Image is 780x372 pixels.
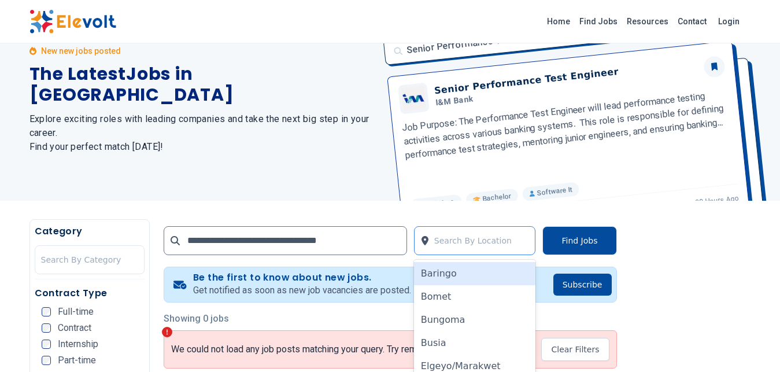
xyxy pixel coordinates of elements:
[541,338,609,361] button: Clear Filters
[722,316,780,372] iframe: Chat Widget
[193,283,411,297] p: Get notified as soon as new job vacancies are posted.
[542,12,575,31] a: Home
[29,112,376,154] h2: Explore exciting roles with leading companies and take the next big step in your career. Find you...
[41,45,121,57] p: New new jobs posted
[414,285,536,308] div: Bomet
[542,226,616,255] button: Find Jobs
[622,12,673,31] a: Resources
[29,9,116,34] img: Elevolt
[42,307,51,316] input: Full-time
[414,308,536,332] div: Bungoma
[58,307,94,316] span: Full-time
[164,312,617,326] p: Showing 0 jobs
[42,340,51,349] input: Internship
[58,340,98,349] span: Internship
[414,262,536,285] div: Baringo
[29,64,376,105] h1: The Latest Jobs in [GEOGRAPHIC_DATA]
[575,12,622,31] a: Find Jobs
[171,344,485,355] p: We could not load any job posts matching your query. Try removing the filters...
[553,274,612,296] button: Subscribe
[35,224,145,238] h5: Category
[42,323,51,333] input: Contract
[35,286,145,300] h5: Contract Type
[58,323,91,333] span: Contract
[414,332,536,355] div: Busia
[58,356,96,365] span: Part-time
[42,356,51,365] input: Part-time
[711,10,746,33] a: Login
[673,12,711,31] a: Contact
[193,272,411,283] h4: Be the first to know about new jobs.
